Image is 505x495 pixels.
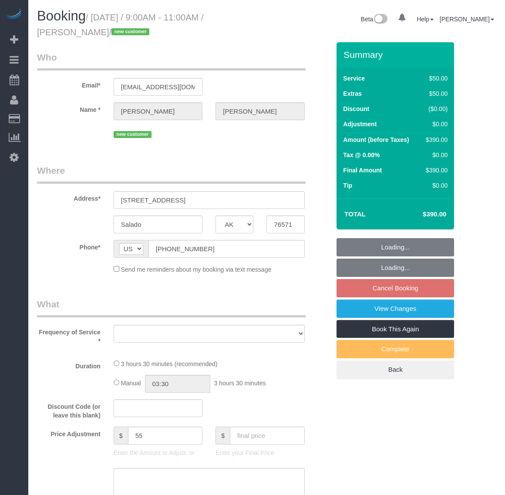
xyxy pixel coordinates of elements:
[343,89,362,98] label: Extras
[343,135,409,144] label: Amount (before Taxes)
[343,120,377,128] label: Adjustment
[30,399,107,420] label: Discount Code (or leave this blank)
[114,448,202,457] p: Enter the Amount to Adjust, or
[30,78,107,90] label: Email*
[397,211,446,218] h4: $390.00
[343,104,369,113] label: Discount
[422,104,448,113] div: ($0.00)
[343,50,450,60] h3: Summary
[422,89,448,98] div: $50.00
[343,166,382,175] label: Final Amount
[5,9,23,21] img: Automaid Logo
[344,210,366,218] strong: Total
[422,135,448,144] div: $390.00
[343,74,365,83] label: Service
[215,102,304,120] input: Last Name*
[30,427,107,438] label: Price Adjustment
[30,102,107,114] label: Name *
[37,13,204,37] small: / [DATE] / 9:00AM - 11:00AM / [PERSON_NAME]
[343,151,380,159] label: Tax @ 0.00%
[373,14,387,25] img: New interface
[37,164,306,184] legend: Where
[114,427,128,444] span: $
[422,74,448,83] div: $50.00
[215,427,230,444] span: $
[121,360,218,367] span: 3 hours 30 minutes (recommended)
[417,16,434,23] a: Help
[30,240,107,252] label: Phone*
[121,380,141,387] span: Manual
[111,28,149,35] span: new customer
[422,120,448,128] div: $0.00
[37,51,306,71] legend: Who
[30,325,107,345] label: Frequency of Service *
[475,465,496,486] iframe: Intercom live chat
[422,166,448,175] div: $390.00
[37,8,86,24] span: Booking
[114,78,202,96] input: Email*
[230,427,305,444] input: final price
[361,16,388,23] a: Beta
[343,181,352,190] label: Tip
[337,320,454,338] a: Book This Again
[114,216,202,233] input: City*
[114,102,202,120] input: First Name*
[30,359,107,370] label: Duration
[114,131,151,138] span: new customer
[266,216,304,233] input: Zip Code*
[422,151,448,159] div: $0.00
[422,181,448,190] div: $0.00
[440,16,494,23] a: [PERSON_NAME]
[337,300,454,318] a: View Changes
[214,380,266,387] span: 3 hours 30 minutes
[121,266,272,273] span: Send me reminders about my booking via text message
[148,240,305,258] input: Phone*
[337,360,454,379] a: Back
[109,27,152,37] span: /
[215,448,304,457] p: Enter your Final Price
[37,298,306,317] legend: What
[30,191,107,203] label: Address*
